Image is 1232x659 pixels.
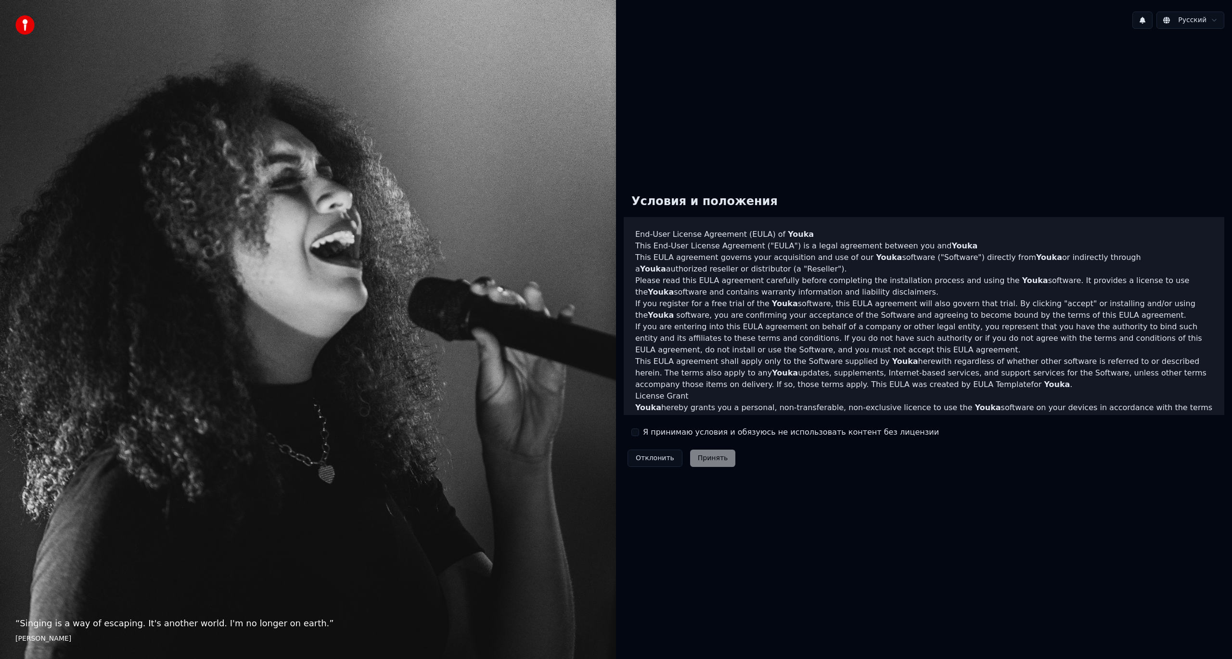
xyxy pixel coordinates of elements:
[635,229,1213,240] h3: End-User License Agreement (EULA) of
[635,356,1213,390] p: This EULA agreement shall apply only to the Software supplied by herewith regardless of whether o...
[635,298,1213,321] p: If you register for a free trial of the software, this EULA agreement will also govern that trial...
[635,402,1213,425] p: hereby grants you a personal, non-transferable, non-exclusive licence to use the software on your...
[1036,253,1062,262] span: Youka
[1022,276,1048,285] span: Youka
[876,253,902,262] span: Youka
[643,426,939,438] label: Я принимаю условия и обязуюсь не использовать контент без лицензии
[975,403,1001,412] span: Youka
[1044,380,1070,389] span: Youka
[15,15,35,35] img: youka
[648,310,674,320] span: Youka
[892,357,918,366] span: Youka
[772,368,798,377] span: Youka
[635,390,1213,402] h3: License Grant
[788,230,814,239] span: Youka
[635,403,661,412] span: Youka
[624,186,785,217] div: Условия и положения
[635,252,1213,275] p: This EULA agreement governs your acquisition and use of our software ("Software") directly from o...
[951,241,977,250] span: Youka
[973,380,1031,389] a: EULA Template
[635,240,1213,252] p: This End-User License Agreement ("EULA") is a legal agreement between you and
[15,617,601,630] p: “ Singing is a way of escaping. It's another world. I'm no longer on earth. ”
[648,287,674,297] span: Youka
[635,321,1213,356] p: If you are entering into this EULA agreement on behalf of a company or other legal entity, you re...
[640,264,666,273] span: Youka
[772,299,798,308] span: Youka
[635,275,1213,298] p: Please read this EULA agreement carefully before completing the installation process and using th...
[15,634,601,644] footer: [PERSON_NAME]
[628,450,682,467] button: Отклонить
